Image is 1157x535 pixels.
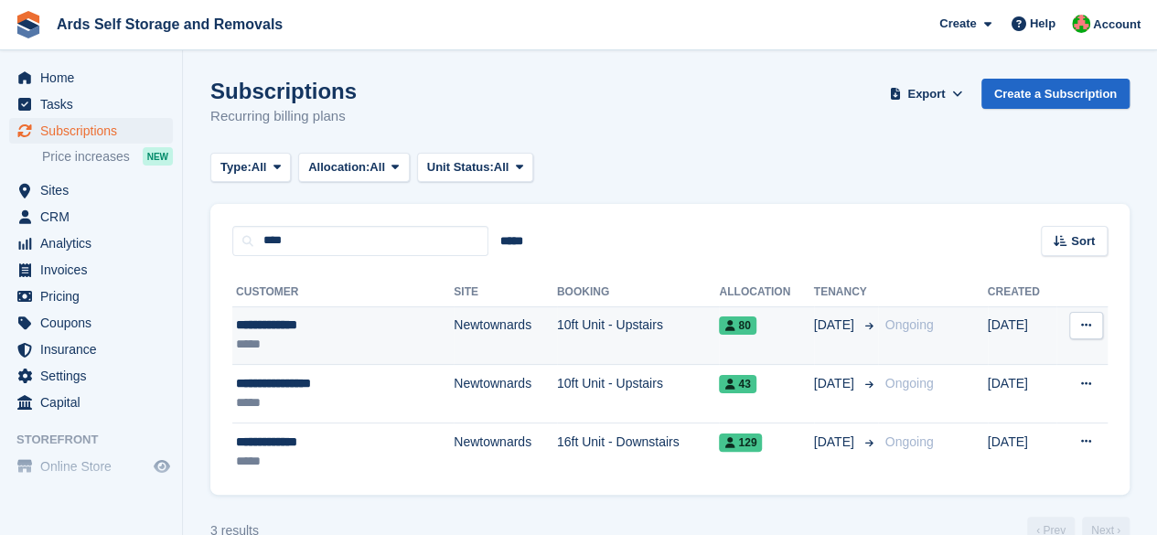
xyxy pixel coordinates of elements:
a: menu [9,337,173,362]
a: menu [9,454,173,479]
span: Storefront [16,431,182,449]
span: CRM [40,204,150,230]
span: Ongoing [885,434,934,449]
td: [DATE] [988,306,1057,365]
a: menu [9,363,173,389]
a: menu [9,310,173,336]
span: Sites [40,177,150,203]
span: Help [1030,15,1055,33]
img: stora-icon-8386f47178a22dfd0bd8f6a31ec36ba5ce8667c1dd55bd0f319d3a0aa187defe.svg [15,11,42,38]
td: Newtownards [454,365,557,423]
span: All [494,158,509,177]
span: All [252,158,267,177]
span: Type: [220,158,252,177]
a: menu [9,230,173,256]
span: Create [939,15,976,33]
th: Allocation [719,278,813,307]
span: [DATE] [814,374,858,393]
th: Customer [232,278,454,307]
span: Home [40,65,150,91]
span: Online Store [40,454,150,479]
a: menu [9,118,173,144]
span: Capital [40,390,150,415]
span: Export [907,85,945,103]
span: Unit Status: [427,158,494,177]
button: Unit Status: All [417,153,533,183]
a: menu [9,177,173,203]
span: [DATE] [814,316,858,335]
span: Settings [40,363,150,389]
span: Allocation: [308,158,370,177]
a: Create a Subscription [981,79,1130,109]
a: menu [9,284,173,309]
td: 16ft Unit - Downstairs [557,423,720,480]
a: Price increases NEW [42,146,173,166]
th: Booking [557,278,720,307]
th: Tenancy [814,278,878,307]
td: Newtownards [454,306,557,365]
span: 80 [719,316,755,335]
a: menu [9,65,173,91]
a: menu [9,204,173,230]
span: Ongoing [885,317,934,332]
img: Ethan McFerran [1072,15,1090,33]
a: Preview store [151,455,173,477]
button: Allocation: All [298,153,410,183]
span: Pricing [40,284,150,309]
div: NEW [143,147,173,166]
span: All [370,158,385,177]
span: Coupons [40,310,150,336]
td: [DATE] [988,365,1057,423]
th: Site [454,278,557,307]
span: [DATE] [814,433,858,452]
span: Invoices [40,257,150,283]
button: Type: All [210,153,291,183]
td: 10ft Unit - Upstairs [557,306,720,365]
span: Subscriptions [40,118,150,144]
span: Ongoing [885,376,934,391]
td: Newtownards [454,423,557,480]
button: Export [886,79,967,109]
h1: Subscriptions [210,79,357,103]
span: 43 [719,375,755,393]
td: 10ft Unit - Upstairs [557,365,720,423]
td: [DATE] [988,423,1057,480]
a: menu [9,390,173,415]
a: Ards Self Storage and Removals [49,9,290,39]
span: Price increases [42,148,130,166]
span: 129 [719,433,762,452]
span: Sort [1071,232,1095,251]
span: Analytics [40,230,150,256]
p: Recurring billing plans [210,106,357,127]
span: Tasks [40,91,150,117]
a: menu [9,91,173,117]
span: Insurance [40,337,150,362]
span: Account [1093,16,1141,34]
th: Created [988,278,1057,307]
a: menu [9,257,173,283]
